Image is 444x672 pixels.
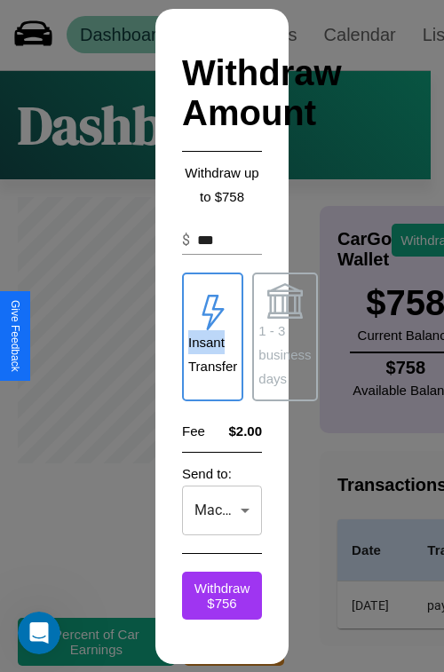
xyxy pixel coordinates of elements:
p: $ [182,230,190,251]
h4: $2.00 [228,423,262,439]
p: Fee [182,419,205,443]
button: Withdraw $756 [182,572,262,620]
p: Withdraw up to $ 758 [182,161,262,209]
p: 1 - 3 business days [258,319,311,391]
div: Give Feedback [9,300,21,372]
div: Mackenzie Checkings [182,486,262,535]
p: Send to: [182,462,262,486]
iframe: Intercom live chat [18,612,60,654]
h2: Withdraw Amount [182,36,262,152]
p: Insant Transfer [188,330,237,378]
